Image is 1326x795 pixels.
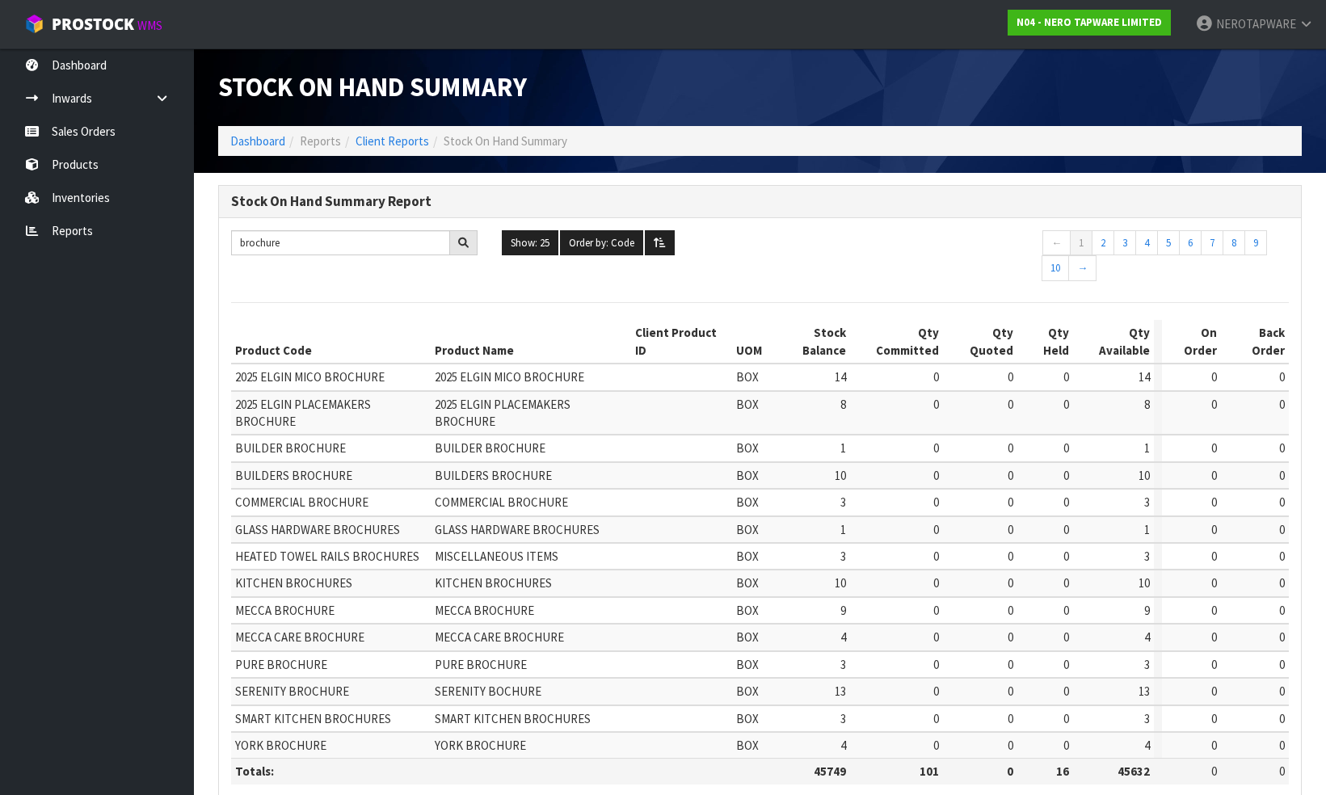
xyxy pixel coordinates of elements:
[933,711,939,726] span: 0
[1211,684,1217,699] span: 0
[933,549,939,564] span: 0
[235,603,335,618] span: MECCA BROCHURE
[137,18,162,33] small: WMS
[1068,255,1097,281] a: →
[1073,320,1154,364] th: Qty Available
[1063,684,1069,699] span: 0
[1144,494,1150,510] span: 3
[435,522,600,537] span: GLASS HARDWARE BROCHURES
[736,494,759,510] span: BOX
[933,369,939,385] span: 0
[933,738,939,753] span: 0
[1279,603,1285,618] span: 0
[1144,440,1150,456] span: 1
[766,320,850,364] th: Stock Balance
[736,369,759,385] span: BOX
[1279,549,1285,564] span: 0
[435,629,564,645] span: MECCA CARE BROCHURE
[1008,522,1013,537] span: 0
[444,133,567,149] span: Stock On Hand Summary
[1279,575,1285,591] span: 0
[1008,468,1013,483] span: 0
[1139,684,1150,699] span: 13
[1092,230,1114,256] a: 2
[840,494,846,510] span: 3
[840,522,846,537] span: 1
[1211,629,1217,645] span: 0
[435,657,527,672] span: PURE BROCHURE
[933,603,939,618] span: 0
[1279,369,1285,385] span: 0
[1211,494,1217,510] span: 0
[1144,603,1150,618] span: 9
[235,369,385,385] span: 2025 ELGIN MICO BROCHURE
[933,494,939,510] span: 0
[435,440,545,456] span: BUILDER BROCHURE
[736,575,759,591] span: BOX
[933,468,939,483] span: 0
[435,494,568,510] span: COMMERCIAL BROCHURE
[1211,763,1217,779] span: 0
[840,738,846,753] span: 4
[235,522,400,537] span: GLASS HARDWARE BROCHURES
[502,230,558,256] button: Show: 25
[1008,603,1013,618] span: 0
[435,684,541,699] span: SERENITY BOCHURE
[1008,494,1013,510] span: 0
[840,549,846,564] span: 3
[1216,16,1296,32] span: NEROTAPWARE
[1008,684,1013,699] span: 0
[1113,230,1136,256] a: 3
[1008,629,1013,645] span: 0
[435,575,552,591] span: KITCHEN BROCHURES
[235,629,364,645] span: MECCA CARE BROCHURE
[631,320,731,364] th: Client Product ID
[1007,763,1013,779] strong: 0
[1063,657,1069,672] span: 0
[1063,711,1069,726] span: 0
[1139,575,1150,591] span: 10
[435,369,584,385] span: 2025 ELGIN MICO BROCHURE
[218,70,527,103] span: Stock On Hand Summary
[736,738,759,753] span: BOX
[435,549,558,564] span: MISCELLANEOUS ITEMS
[1008,549,1013,564] span: 0
[840,711,846,726] span: 3
[835,468,846,483] span: 10
[230,133,285,149] a: Dashboard
[1042,230,1289,285] nav: Page navigation
[435,468,552,483] span: BUILDERS BROCHURE
[1279,711,1285,726] span: 0
[1144,629,1150,645] span: 4
[933,629,939,645] span: 0
[736,522,759,537] span: BOX
[1063,397,1069,412] span: 0
[1063,522,1069,537] span: 0
[933,684,939,699] span: 0
[1139,468,1150,483] span: 10
[1223,230,1245,256] a: 8
[1144,549,1150,564] span: 3
[1221,320,1289,364] th: Back Order
[235,549,419,564] span: HEATED TOWEL RAILS BROCHURES
[1279,494,1285,510] span: 0
[1211,549,1217,564] span: 0
[1144,522,1150,537] span: 1
[1279,738,1285,753] span: 0
[1279,522,1285,537] span: 0
[736,549,759,564] span: BOX
[1135,230,1158,256] a: 4
[736,397,759,412] span: BOX
[1063,738,1069,753] span: 0
[1139,369,1150,385] span: 14
[1279,763,1285,779] span: 0
[1063,369,1069,385] span: 0
[1017,15,1162,29] strong: N04 - NERO TAPWARE LIMITED
[1279,684,1285,699] span: 0
[1063,468,1069,483] span: 0
[736,657,759,672] span: BOX
[435,738,526,753] span: YORK BROCHURE
[1070,230,1092,256] a: 1
[1211,738,1217,753] span: 0
[1279,440,1285,456] span: 0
